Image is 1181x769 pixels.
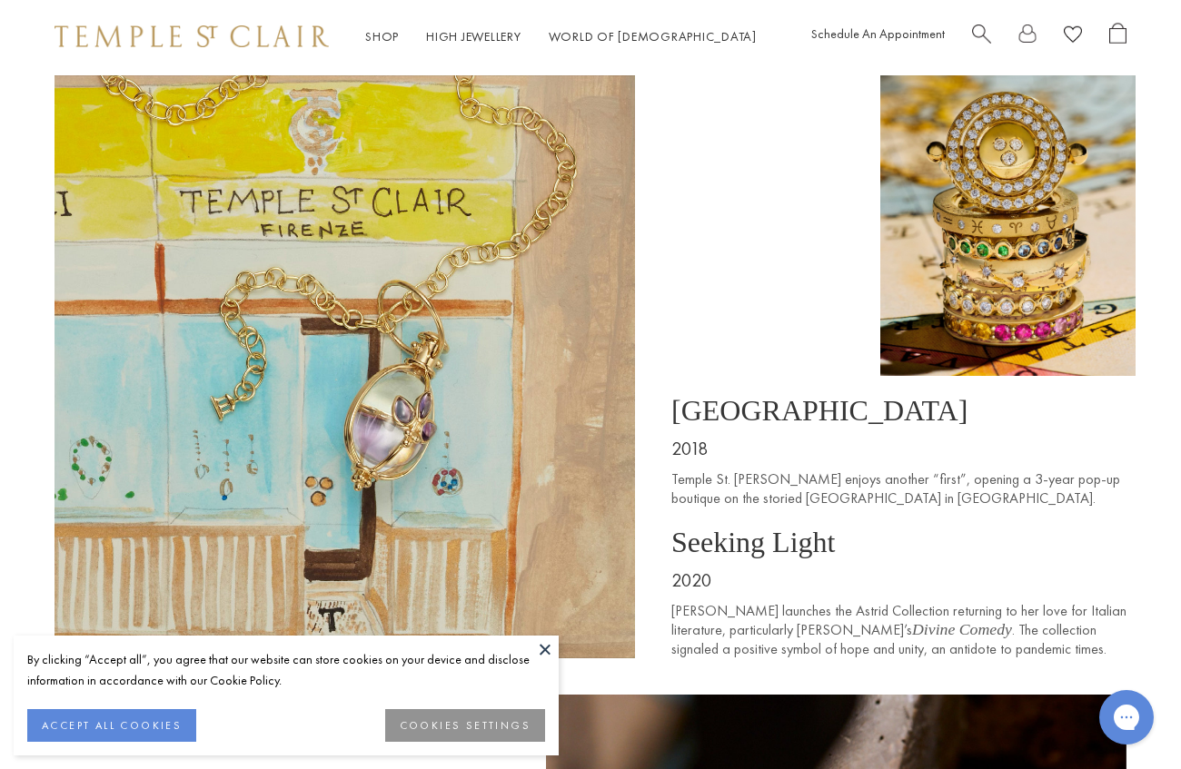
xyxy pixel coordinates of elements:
p: 2020 [671,568,1136,592]
iframe: Gorgias live chat messenger [1090,684,1163,751]
p: 2018 [671,437,1136,460]
button: ACCEPT ALL COOKIES [27,709,196,742]
p: Temple St. [PERSON_NAME] enjoys another “first”, opening a 3-year pop-up boutique on the storied ... [671,469,1136,508]
p: [GEOGRAPHIC_DATA] [671,394,1136,428]
a: High JewelleryHigh Jewellery [426,28,521,44]
a: Open Shopping Bag [1109,23,1126,51]
em: Divine Comedy [912,620,1012,638]
p: [PERSON_NAME] launches the Astrid Collection returning to her love for Italian literature, partic... [671,601,1136,658]
a: ShopShop [365,28,399,44]
button: COOKIES SETTINGS [385,709,545,742]
a: Search [972,23,991,51]
a: World of [DEMOGRAPHIC_DATA]World of [DEMOGRAPHIC_DATA] [549,28,757,44]
p: Seeking Light [671,526,1136,559]
img: Temple St. Clair [55,25,329,47]
a: Schedule An Appointment [811,25,945,42]
div: By clicking “Accept all”, you agree that our website can store cookies on your device and disclos... [27,649,545,691]
a: View Wishlist [1064,23,1082,51]
nav: Main navigation [365,25,757,48]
